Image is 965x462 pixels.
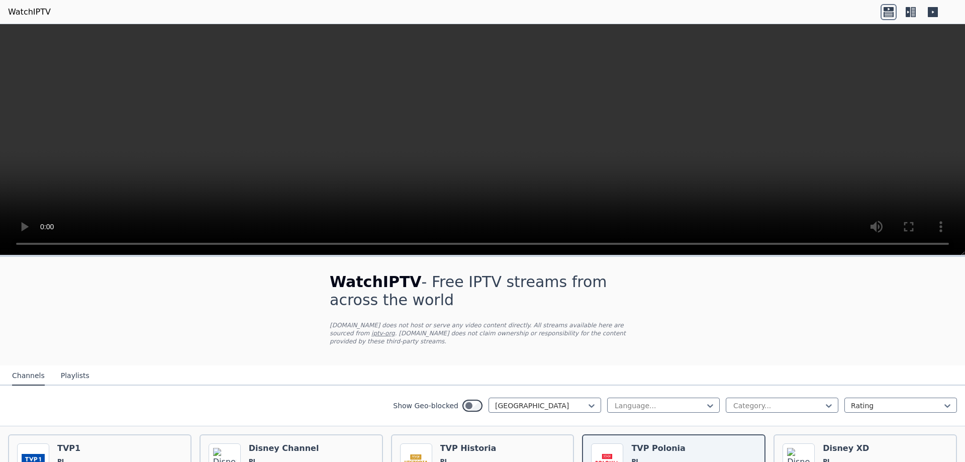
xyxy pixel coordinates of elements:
[330,321,635,345] p: [DOMAIN_NAME] does not host or serve any video content directly. All streams available here are s...
[371,330,395,337] a: iptv-org
[57,443,102,453] h6: TVP1
[823,443,869,453] h6: Disney XD
[330,273,422,291] span: WatchIPTV
[440,443,497,453] h6: TVP Historia
[249,443,319,453] h6: Disney Channel
[631,443,685,453] h6: TVP Polonia
[393,401,458,411] label: Show Geo-blocked
[12,366,45,386] button: Channels
[61,366,89,386] button: Playlists
[8,6,51,18] a: WatchIPTV
[330,273,635,309] h1: - Free IPTV streams from across the world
